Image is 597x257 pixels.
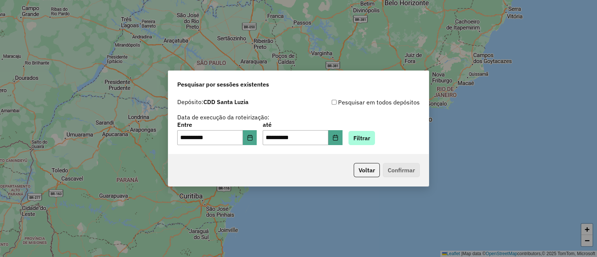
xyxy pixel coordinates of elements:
button: Voltar [354,163,380,177]
label: até [263,120,342,129]
label: Data de execução da roteirização: [177,113,269,122]
button: Choose Date [243,130,257,145]
span: Pesquisar por sessões existentes [177,80,269,89]
label: Depósito: [177,97,249,106]
label: Entre [177,120,257,129]
button: Filtrar [348,131,375,145]
div: Pesquisar em todos depósitos [298,98,420,107]
button: Choose Date [328,130,343,145]
strong: CDD Santa Luzia [203,98,249,106]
